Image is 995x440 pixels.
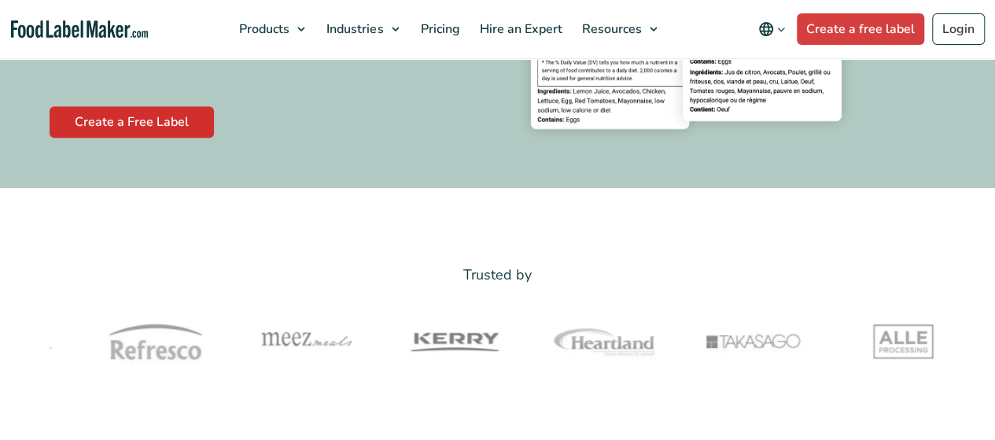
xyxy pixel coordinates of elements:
span: Industries [322,20,385,38]
a: Create a free label [797,13,924,45]
span: Resources [577,20,643,38]
a: Login [932,13,985,45]
p: Trusted by [50,264,946,287]
a: Create a Free Label [50,106,214,138]
span: Products [234,20,291,38]
span: Pricing [415,20,461,38]
button: Change language [747,13,797,45]
a: Food Label Maker homepage [11,20,149,39]
span: Hire an Expert [474,20,563,38]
